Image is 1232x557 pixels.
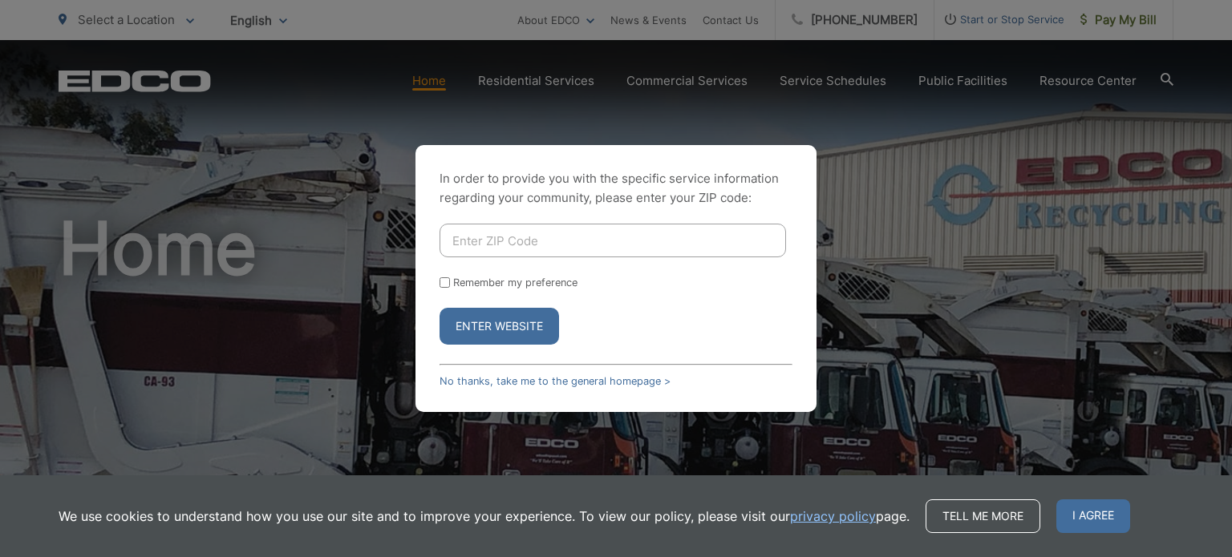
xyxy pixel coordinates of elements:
[440,308,559,345] button: Enter Website
[440,224,786,257] input: Enter ZIP Code
[453,276,577,289] label: Remember my preference
[440,169,792,208] p: In order to provide you with the specific service information regarding your community, please en...
[440,375,671,387] a: No thanks, take me to the general homepage >
[1056,499,1130,533] span: I agree
[790,507,876,526] a: privacy policy
[926,499,1040,533] a: Tell me more
[59,507,910,526] p: We use cookies to understand how you use our site and to improve your experience. To view our pol...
